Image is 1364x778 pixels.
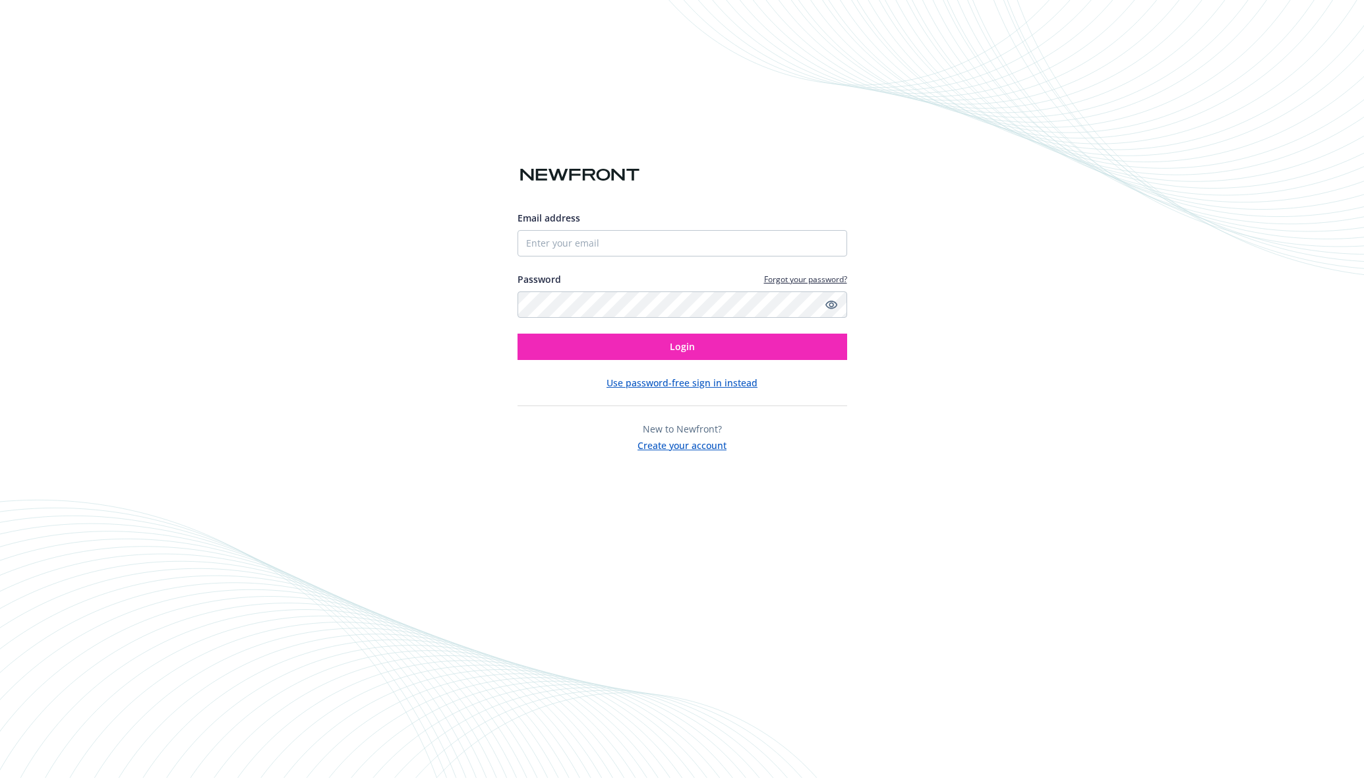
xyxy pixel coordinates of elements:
[518,212,580,224] span: Email address
[643,423,722,435] span: New to Newfront?
[823,297,839,313] a: Show password
[518,230,847,256] input: Enter your email
[607,376,757,390] button: Use password-free sign in instead
[638,436,726,452] button: Create your account
[518,164,642,187] img: Newfront logo
[518,334,847,360] button: Login
[670,340,695,353] span: Login
[764,274,847,285] a: Forgot your password?
[518,291,847,318] input: Enter your password
[518,272,561,286] label: Password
